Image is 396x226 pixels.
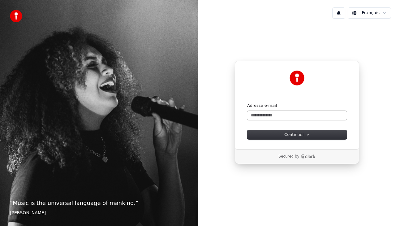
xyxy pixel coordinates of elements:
p: Secured by [278,154,299,159]
footer: [PERSON_NAME] [10,210,188,216]
p: “ Music is the universal language of mankind. ” [10,199,188,207]
label: Adresse e-mail [247,103,277,108]
img: youka [10,10,22,22]
span: Continuer [284,132,310,137]
img: Youka [290,71,304,85]
a: Clerk logo [301,154,316,159]
button: Continuer [247,130,347,139]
